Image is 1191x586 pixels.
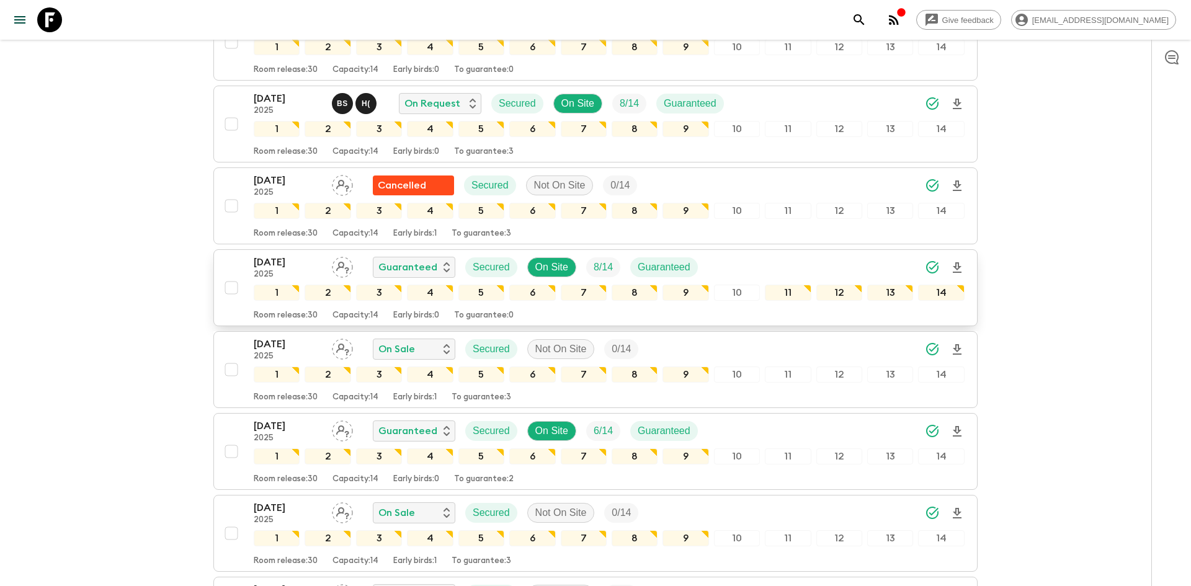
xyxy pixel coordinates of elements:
div: Flash Pack cancellation [373,175,454,195]
div: Secured [465,503,517,523]
p: Room release: 30 [254,556,318,566]
div: 11 [765,448,811,464]
div: 3 [356,39,402,55]
span: Assign pack leader [332,506,353,516]
div: 2 [305,366,350,383]
div: 12 [816,203,862,219]
div: 6 [509,530,555,546]
div: 14 [918,530,964,546]
div: 1 [254,285,300,301]
button: search adventures [847,7,872,32]
div: On Site [527,257,576,277]
div: 9 [662,530,708,546]
div: 11 [765,39,811,55]
div: 1 [254,121,300,137]
button: menu [7,7,32,32]
p: Room release: 30 [254,229,318,239]
div: 11 [765,285,811,301]
div: 13 [867,203,913,219]
div: 12 [816,366,862,383]
button: [DATE]2025Assign pack leaderGuaranteedSecuredOn SiteTrip FillGuaranteed1234567891011121314Room re... [213,413,978,490]
div: 10 [714,39,760,55]
p: Cancelled [378,178,426,193]
p: B S [337,99,348,109]
div: 5 [458,366,504,383]
p: 2025 [254,352,322,362]
div: Not On Site [526,175,594,195]
p: [DATE] [254,419,322,433]
div: 14 [918,121,964,137]
div: 2 [305,203,350,219]
div: 13 [867,448,913,464]
p: Capacity: 14 [332,229,378,239]
svg: Download Onboarding [950,424,965,439]
p: Secured [473,424,510,438]
div: 6 [509,448,555,464]
div: 10 [714,366,760,383]
div: 11 [765,530,811,546]
p: [DATE] [254,173,322,188]
div: 7 [561,530,607,546]
div: 1 [254,366,300,383]
p: [DATE] [254,91,322,106]
div: 3 [356,285,402,301]
div: Trip Fill [586,421,620,441]
button: [DATE]2025Assign pack leaderOn SaleSecuredNot On SiteTrip Fill1234567891011121314Room release:30C... [213,331,978,408]
div: 12 [816,530,862,546]
div: 8 [612,39,658,55]
div: Secured [491,94,543,113]
button: [DATE]2025Assign pack leaderFlash Pack cancellationSecuredNot On SiteTrip Fill1234567891011121314... [213,167,978,244]
p: 2025 [254,188,322,198]
span: Assign pack leader [332,179,353,189]
div: 4 [407,121,453,137]
div: 8 [612,121,658,137]
div: 5 [458,448,504,464]
div: On Site [553,94,602,113]
div: 14 [918,366,964,383]
p: [DATE] [254,337,322,352]
p: 2025 [254,106,322,116]
p: Not On Site [534,178,586,193]
div: 9 [662,121,708,137]
p: On Sale [378,505,415,520]
span: [EMAIL_ADDRESS][DOMAIN_NAME] [1025,16,1175,25]
div: 2 [305,530,350,546]
div: 11 [765,366,811,383]
div: 8 [612,285,658,301]
div: 7 [561,39,607,55]
div: 14 [918,448,964,464]
p: 8 / 14 [620,96,639,111]
div: 4 [407,203,453,219]
div: Trip Fill [586,257,620,277]
p: 2025 [254,515,322,525]
p: Capacity: 14 [332,393,378,402]
div: 4 [407,448,453,464]
button: BSH( [332,93,379,114]
p: 0 / 14 [610,178,630,193]
button: [DATE]2025Hai (Le Mai) Nhat, Nak (Vong) SararatanakOn RequestSecuredOn SiteTrip FillGuaranteed123... [213,4,978,81]
div: 12 [816,285,862,301]
p: On Request [404,96,460,111]
div: 1 [254,530,300,546]
p: Secured [473,342,510,357]
p: Early birds: 1 [393,229,437,239]
div: 10 [714,285,760,301]
p: Secured [471,178,509,193]
div: 13 [867,530,913,546]
p: 2025 [254,270,322,280]
p: On Site [535,260,568,275]
div: 9 [662,448,708,464]
svg: Synced Successfully [925,505,940,520]
svg: Download Onboarding [950,260,965,275]
div: 13 [867,39,913,55]
div: 11 [765,203,811,219]
div: 3 [356,530,402,546]
div: 2 [305,448,350,464]
div: Secured [465,339,517,359]
div: 10 [714,530,760,546]
p: Not On Site [535,505,587,520]
p: Capacity: 14 [332,556,378,566]
div: Trip Fill [603,175,637,195]
div: 13 [867,121,913,137]
p: Early birds: 0 [393,474,439,484]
